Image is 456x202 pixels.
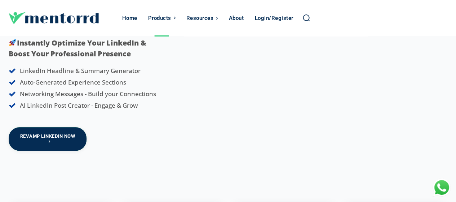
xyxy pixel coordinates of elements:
[9,38,160,59] p: Instantly Optimize Your LinkedIn & Boost Your Professional Presence
[9,127,87,151] a: Revamp Linkedin Now
[9,39,16,46] img: 🚀
[20,66,141,75] span: LinkedIn Headline & Summary Generator
[9,12,118,24] a: Logo
[20,90,156,98] span: Networking Messages - Build your Connections
[199,16,447,156] iframe: AI-Powered LinkedIn Builder – Get More Connections, Engagement & Job Offers!
[20,101,138,109] span: AI LinkedIn Post Creator - Engage & Grow
[433,179,451,197] div: Chat with Us
[20,78,126,86] span: Auto-Generated Experience Sections
[302,14,310,22] a: Search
